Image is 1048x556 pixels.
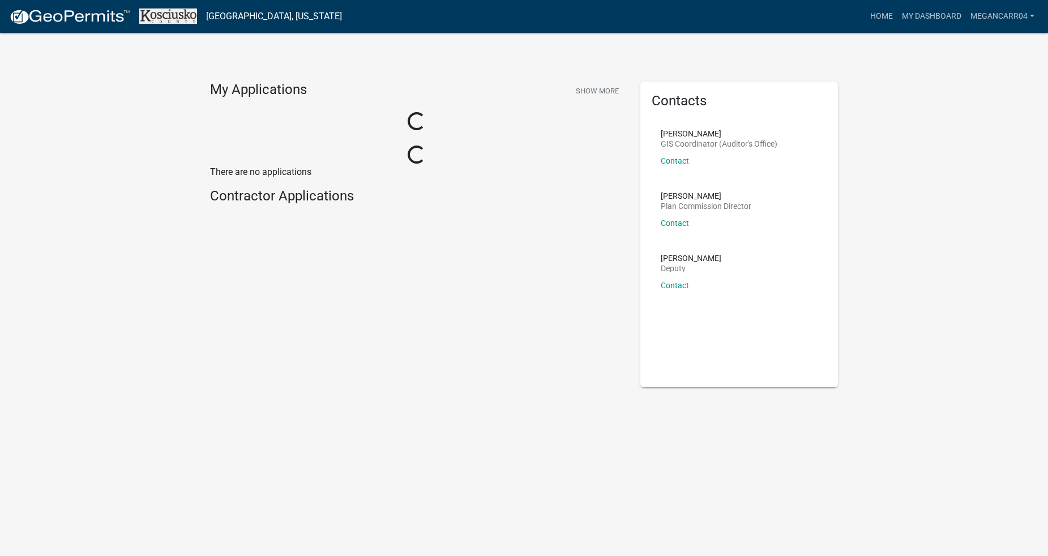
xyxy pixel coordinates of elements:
p: Plan Commission Director [661,202,751,210]
p: [PERSON_NAME] [661,192,751,200]
wm-workflow-list-section: Contractor Applications [210,188,623,209]
p: Deputy [661,264,721,272]
h5: Contacts [652,93,827,109]
a: Contact [661,156,689,165]
p: [PERSON_NAME] [661,130,777,138]
a: Contact [661,281,689,290]
a: [GEOGRAPHIC_DATA], [US_STATE] [206,7,342,26]
a: Home [866,6,897,27]
p: [PERSON_NAME] [661,254,721,262]
button: Show More [571,82,623,100]
img: Kosciusko County, Indiana [139,8,197,24]
p: GIS Coordinator (Auditor's Office) [661,140,777,148]
a: My Dashboard [897,6,966,27]
a: Contact [661,219,689,228]
h4: My Applications [210,82,307,99]
a: megancarr04 [966,6,1039,27]
h4: Contractor Applications [210,188,623,204]
p: There are no applications [210,165,623,179]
